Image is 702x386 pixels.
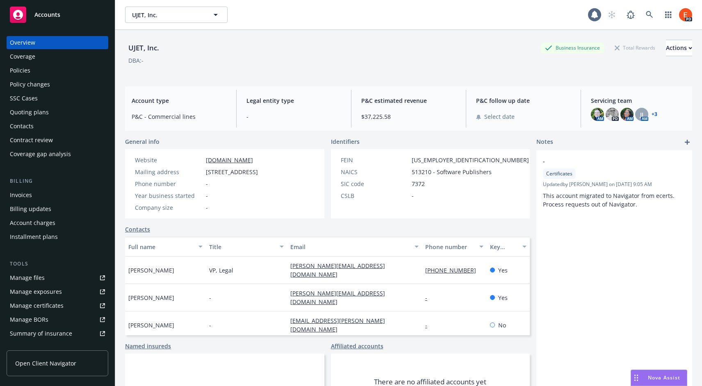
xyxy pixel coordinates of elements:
[7,285,108,298] a: Manage exposures
[591,108,604,121] img: photo
[7,148,108,161] a: Coverage gap analysis
[490,243,517,251] div: Key contact
[484,112,515,121] span: Select date
[10,327,72,340] div: Summary of insurance
[591,96,686,105] span: Servicing team
[135,191,203,200] div: Year business started
[15,359,76,368] span: Open Client Navigator
[541,43,604,53] div: Business Insurance
[10,106,49,119] div: Quoting plans
[125,7,228,23] button: UJET, Inc.
[7,271,108,284] a: Manage files
[132,11,203,19] span: UJET, Inc.
[604,7,620,23] a: Start snowing
[209,266,233,275] span: VP, Legal
[476,96,571,105] span: P&C follow up date
[7,64,108,77] a: Policies
[135,168,203,176] div: Mailing address
[412,168,492,176] span: 513210 - Software Publishers
[631,370,641,386] div: Drag to move
[620,108,634,121] img: photo
[10,64,30,77] div: Policies
[10,230,58,243] div: Installment plans
[666,40,692,56] button: Actions
[341,156,408,164] div: FEIN
[7,50,108,63] a: Coverage
[209,293,211,302] span: -
[7,3,108,26] a: Accounts
[7,313,108,326] a: Manage BORs
[660,7,677,23] a: Switch app
[10,134,53,147] div: Contract review
[425,321,434,329] a: -
[341,191,408,200] div: CSLB
[412,156,529,164] span: [US_EMPLOYER_IDENTIFICATION_NUMBER]
[648,374,680,381] span: Nova Assist
[10,148,71,161] div: Coverage gap analysis
[132,112,226,121] span: P&C - Commercial lines
[7,327,108,340] a: Summary of insurance
[128,266,174,275] span: [PERSON_NAME]
[536,150,692,215] div: -CertificatesUpdatedby [PERSON_NAME] on [DATE] 9:05 AMThis account migrated to Navigator from ece...
[7,260,108,268] div: Tools
[128,321,174,329] span: [PERSON_NAME]
[206,203,208,212] span: -
[209,243,274,251] div: Title
[7,134,108,147] a: Contract review
[425,243,474,251] div: Phone number
[10,313,48,326] div: Manage BORs
[682,137,692,147] a: add
[498,266,508,275] span: Yes
[132,96,226,105] span: Account type
[341,179,408,188] div: SIC code
[10,36,35,49] div: Overview
[425,294,434,302] a: -
[10,285,62,298] div: Manage exposures
[10,50,35,63] div: Coverage
[7,36,108,49] a: Overview
[640,110,643,119] span: JJ
[331,137,360,146] span: Identifiers
[10,216,55,229] div: Account charges
[546,170,572,177] span: Certificates
[7,202,108,216] a: Billing updates
[10,120,34,133] div: Contacts
[543,157,664,166] span: -
[10,271,45,284] div: Manage files
[498,293,508,302] span: Yes
[290,262,385,278] a: [PERSON_NAME][EMAIL_ADDRESS][DOMAIN_NAME]
[7,106,108,119] a: Quoting plans
[361,112,456,121] span: $37,225.58
[10,299,64,312] div: Manage certificates
[331,342,383,350] a: Affiliated accounts
[128,293,174,302] span: [PERSON_NAME]
[10,92,38,105] div: SSC Cases
[10,202,51,216] div: Billing updates
[287,237,422,257] button: Email
[206,156,253,164] a: [DOMAIN_NAME]
[7,92,108,105] a: SSC Cases
[209,321,211,329] span: -
[10,78,50,91] div: Policy changes
[543,192,676,208] span: This account migrated to Navigator from ecerts. Process requests out of Navigator.
[611,43,659,53] div: Total Rewards
[206,179,208,188] span: -
[641,7,658,23] a: Search
[631,370,687,386] button: Nova Assist
[246,96,341,105] span: Legal entity type
[125,225,150,234] a: Contacts
[290,289,385,306] a: [PERSON_NAME][EMAIL_ADDRESS][DOMAIN_NAME]
[290,317,385,333] a: [EMAIL_ADDRESS][PERSON_NAME][DOMAIN_NAME]
[412,179,425,188] span: 7372
[206,168,258,176] span: [STREET_ADDRESS]
[341,168,408,176] div: NAICS
[125,237,206,257] button: Full name
[606,108,619,121] img: photo
[7,216,108,229] a: Account charges
[679,8,692,21] img: photo
[135,203,203,212] div: Company size
[361,96,456,105] span: P&C estimated revenue
[543,181,686,188] span: Updated by [PERSON_NAME] on [DATE] 9:05 AM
